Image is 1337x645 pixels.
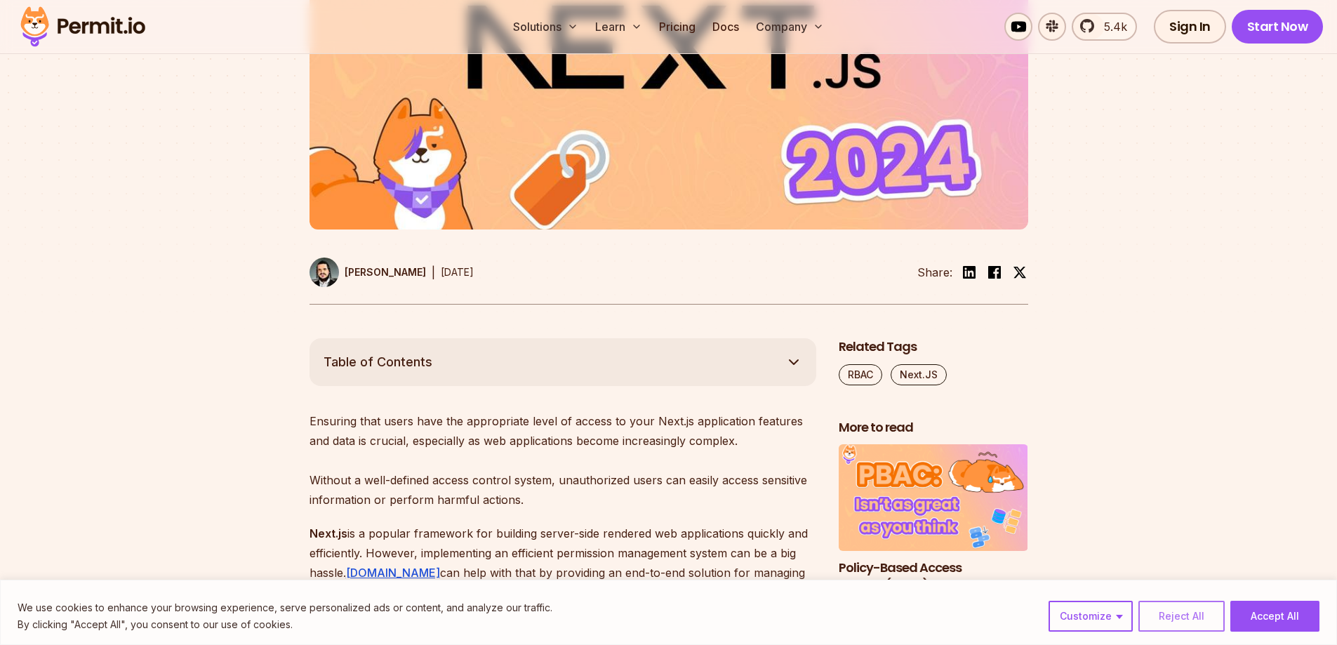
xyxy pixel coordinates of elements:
time: [DATE] [441,266,474,278]
li: Share: [917,264,952,281]
a: Pricing [653,13,701,41]
h3: Policy-Based Access Control (PBAC) Isn’t as Great as You Think [839,559,1028,611]
a: Policy-Based Access Control (PBAC) Isn’t as Great as You ThinkPolicy-Based Access Control (PBAC) ... [839,444,1028,611]
button: Table of Contents [310,338,816,386]
h2: More to read [839,419,1028,437]
img: Permit logo [14,3,152,51]
h2: Related Tags [839,338,1028,356]
p: By clicking "Accept All", you consent to our use of cookies. [18,616,552,633]
img: facebook [986,264,1003,281]
a: RBAC [839,364,882,385]
img: Gabriel L. Manor [310,258,339,287]
div: Posts [839,444,1028,628]
strong: Next.js [310,526,347,540]
button: Accept All [1230,601,1319,632]
a: Next.JS [891,364,947,385]
img: linkedin [961,264,978,281]
button: Learn [590,13,648,41]
li: 3 of 3 [839,444,1028,611]
span: 5.4k [1096,18,1127,35]
a: [PERSON_NAME] [310,258,426,287]
button: Solutions [507,13,584,41]
img: Policy-Based Access Control (PBAC) Isn’t as Great as You Think [839,444,1028,551]
a: 5.4k [1072,13,1137,41]
button: Reject All [1138,601,1225,632]
button: Company [750,13,830,41]
p: [PERSON_NAME] [345,265,426,279]
a: Sign In [1154,10,1226,44]
a: Start Now [1232,10,1324,44]
p: Ensuring that users have the appropriate level of access to your Next.js application features and... [310,411,816,510]
a: Docs [707,13,745,41]
a: [DOMAIN_NAME] [346,566,440,580]
button: Customize [1049,601,1133,632]
img: twitter [1013,265,1027,279]
div: | [432,264,435,281]
p: We use cookies to enhance your browsing experience, serve personalized ads or content, and analyz... [18,599,552,616]
span: Table of Contents [324,352,432,372]
p: is a popular framework for building server-side rendered web applications quickly and efficiently... [310,524,816,602]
